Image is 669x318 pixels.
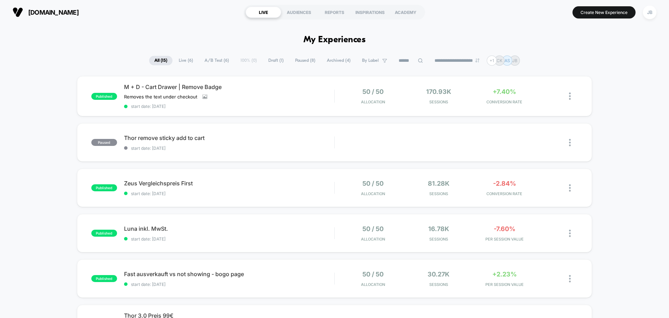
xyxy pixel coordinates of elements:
[28,9,79,16] span: [DOMAIN_NAME]
[569,139,571,146] img: close
[473,191,536,196] span: CONVERSION RATE
[388,7,423,18] div: ACADEMY
[473,99,536,104] span: CONVERSION RATE
[303,35,366,45] h1: My Experiences
[408,282,470,287] span: Sessions
[569,275,571,282] img: close
[361,191,385,196] span: Allocation
[494,225,515,232] span: -7.60%
[352,7,388,18] div: INSPIRATIONS
[124,282,334,287] span: start date: [DATE]
[572,6,636,19] button: Create New Experience
[426,88,451,95] span: 170.93k
[362,225,384,232] span: 50 / 50
[641,5,659,20] button: JB
[493,88,516,95] span: +7.40%
[10,7,81,18] button: [DOMAIN_NAME]
[91,93,117,100] span: published
[361,99,385,104] span: Allocation
[124,94,197,99] span: Removes the text under checkout
[290,56,321,65] span: Paused ( 8 )
[263,56,289,65] span: Draft ( 1 )
[408,99,470,104] span: Sessions
[124,134,334,141] span: Thor remove sticky add to cart
[569,230,571,237] img: close
[492,271,517,278] span: +2.23%
[493,180,516,187] span: -2.84%
[281,7,317,18] div: AUDIENCES
[473,237,536,242] span: PER SESSION VALUE
[124,146,334,151] span: start date: [DATE]
[124,180,334,187] span: Zeus Vergleichspreis First
[428,180,449,187] span: 81.28k
[512,58,517,63] p: JB
[91,275,117,282] span: published
[91,139,117,146] span: paused
[497,58,502,63] p: CK
[124,236,334,242] span: start date: [DATE]
[124,104,334,109] span: start date: [DATE]
[199,56,234,65] span: A/B Test ( 6 )
[408,191,470,196] span: Sessions
[408,237,470,242] span: Sessions
[13,7,23,17] img: Visually logo
[246,7,281,18] div: LIVE
[428,271,449,278] span: 30.27k
[362,88,384,95] span: 50 / 50
[362,271,384,278] span: 50 / 50
[322,56,356,65] span: Archived ( 4 )
[487,56,497,66] div: + 1
[149,56,172,65] span: All ( 15 )
[91,230,117,237] span: published
[124,225,334,232] span: Luna inkl. MwSt.
[124,191,334,196] span: start date: [DATE]
[569,93,571,100] img: close
[91,184,117,191] span: published
[124,271,334,278] span: Fast ausverkauft vs not showing - bogo page
[475,58,479,62] img: end
[505,58,510,63] p: AS
[473,282,536,287] span: PER SESSION VALUE
[174,56,198,65] span: Live ( 6 )
[362,180,384,187] span: 50 / 50
[124,83,334,90] span: M + D - Cart Drawer | Remove Badge
[362,58,379,63] span: By Label
[428,225,449,232] span: 16.78k
[569,184,571,192] img: close
[361,282,385,287] span: Allocation
[361,237,385,242] span: Allocation
[643,6,656,19] div: JB
[317,7,352,18] div: REPORTS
